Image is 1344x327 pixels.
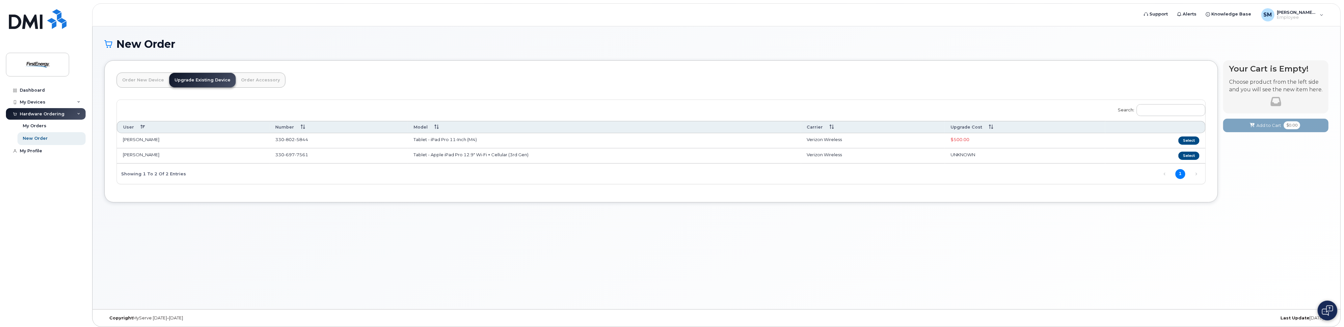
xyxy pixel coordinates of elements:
th: Model: activate to sort column ascending [408,121,801,133]
a: Order Accessory [236,73,285,87]
span: 330 [275,137,308,142]
span: 697 [284,152,295,157]
a: 1 [1175,169,1185,179]
button: Select [1178,136,1199,145]
th: Number: activate to sort column ascending [269,121,408,133]
span: 7561 [295,152,308,157]
button: Select [1178,152,1199,160]
th: Carrier: activate to sort column ascending [801,121,945,133]
span: UNKNOWN [951,152,976,157]
h1: New Order [104,38,1329,50]
td: [PERSON_NAME] [117,133,269,148]
a: Previous [1160,169,1169,179]
td: Verizon Wireless [801,133,945,148]
span: 802 [284,137,295,142]
a: Upgrade Existing Device [169,73,236,87]
span: 5844 [295,137,308,142]
strong: Last Update [1280,315,1309,320]
input: Search: [1137,104,1205,116]
td: [PERSON_NAME] [117,148,269,163]
a: Next [1191,169,1201,179]
span: $0.00 [1284,121,1300,129]
strong: Copyright [109,315,133,320]
div: MyServe [DATE]–[DATE] [104,315,512,321]
span: $500.00 [951,137,970,142]
div: [DATE] [921,315,1329,321]
img: Open chat [1322,305,1333,316]
h4: Your Cart is Empty! [1229,64,1323,73]
label: Search: [1114,100,1205,118]
a: Order New Device [117,73,169,87]
th: Upgrade Cost: activate to sort column ascending [945,121,1106,133]
th: User: activate to sort column descending [117,121,269,133]
span: 330 [275,152,308,157]
td: Tablet - iPad Pro 11-Inch (M4) [408,133,801,148]
td: Tablet - Apple iPad Pro 12.9" Wi-Fi + Cellular (3rd Gen) [408,148,801,163]
div: Showing 1 to 2 of 2 entries [117,168,186,179]
td: Verizon Wireless [801,148,945,163]
p: Choose product from the left side and you will see the new item here. [1229,78,1323,94]
button: Add to Cart $0.00 [1223,119,1329,132]
span: Add to Cart [1256,122,1281,129]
